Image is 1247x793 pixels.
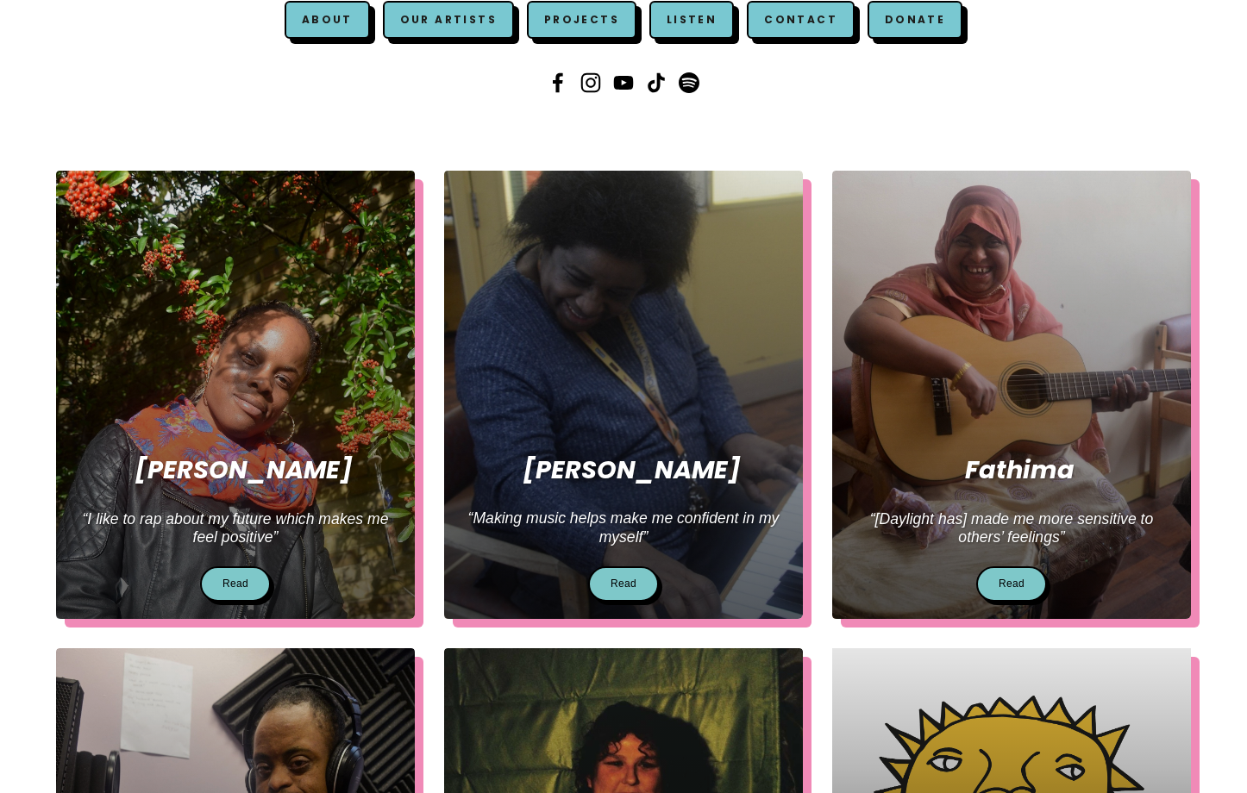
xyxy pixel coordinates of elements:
a: Listen [667,12,717,27]
a: Read [976,566,1047,602]
a: About [302,12,353,27]
a: Our Artists [383,1,514,39]
a: Donate [868,1,962,39]
img: fathima playing a guitar [832,171,1191,619]
a: Read [200,566,271,602]
a: Projects [527,1,636,39]
a: Contact [747,1,855,39]
a: Read [588,566,659,602]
